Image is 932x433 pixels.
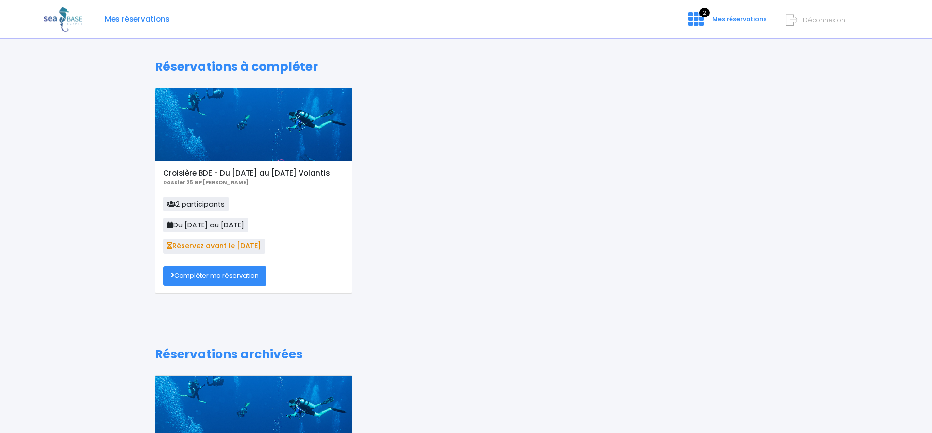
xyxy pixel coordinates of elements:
b: Dossier 25 GP [PERSON_NAME] [163,179,249,186]
h1: Réservations à compléter [155,60,778,74]
h1: Réservations archivées [155,347,778,362]
span: 2 participants [163,197,229,211]
span: Réservez avant le [DATE] [163,239,265,253]
span: Déconnexion [803,16,845,25]
a: 2 Mes réservations [681,18,772,27]
h5: Croisière BDE - Du [DATE] au [DATE] Volantis [163,169,344,177]
span: Du [DATE] au [DATE] [163,218,248,232]
a: Compléter ma réservation [163,266,266,286]
span: Mes réservations [712,15,766,24]
span: 2 [699,8,710,17]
